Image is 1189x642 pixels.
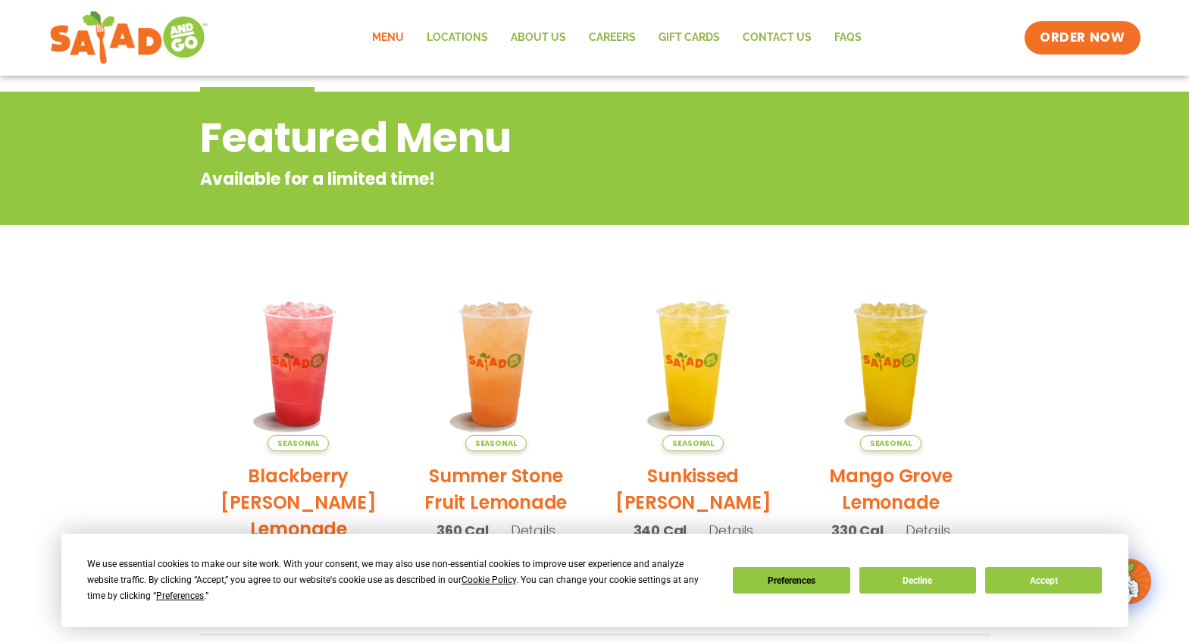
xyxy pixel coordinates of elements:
[606,463,781,516] h2: Sunkissed [PERSON_NAME]
[436,520,489,541] span: 360 Cal
[499,20,577,55] a: About Us
[733,567,850,594] button: Preferences
[211,463,386,542] h2: Blackberry [PERSON_NAME] Lemonade
[408,463,584,516] h2: Summer Stone Fruit Lemonade
[408,276,584,451] img: Product photo for Summer Stone Fruit Lemonade
[211,276,386,451] img: Product photo for Blackberry Bramble Lemonade
[823,20,873,55] a: FAQs
[647,20,731,55] a: GIFT CARDS
[200,108,868,169] h2: Featured Menu
[709,521,753,540] span: Details
[511,521,555,540] span: Details
[831,520,884,541] span: 330 Cal
[156,591,204,601] span: Preferences
[87,556,715,604] div: We use essential cookies to make our site work. With your consent, we may also use non-essential ...
[61,534,1128,627] div: Cookie Consent Prompt
[465,435,527,451] span: Seasonal
[859,567,976,594] button: Decline
[803,463,978,516] h2: Mango Grove Lemonade
[49,8,209,68] img: new-SAG-logo-768×292
[462,575,516,585] span: Cookie Policy
[803,276,978,451] img: Product photo for Mango Grove Lemonade
[577,20,647,55] a: Careers
[731,20,823,55] a: Contact Us
[1107,560,1150,603] img: wpChatIcon
[415,20,499,55] a: Locations
[860,435,921,451] span: Seasonal
[985,567,1102,594] button: Accept
[361,20,873,55] nav: Menu
[1040,29,1125,47] span: ORDER NOW
[268,435,329,451] span: Seasonal
[634,520,687,541] span: 340 Cal
[606,276,781,451] img: Product photo for Sunkissed Yuzu Lemonade
[361,20,415,55] a: Menu
[662,435,724,451] span: Seasonal
[906,521,950,540] span: Details
[1025,21,1140,55] a: ORDER NOW
[200,167,868,192] p: Available for a limited time!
